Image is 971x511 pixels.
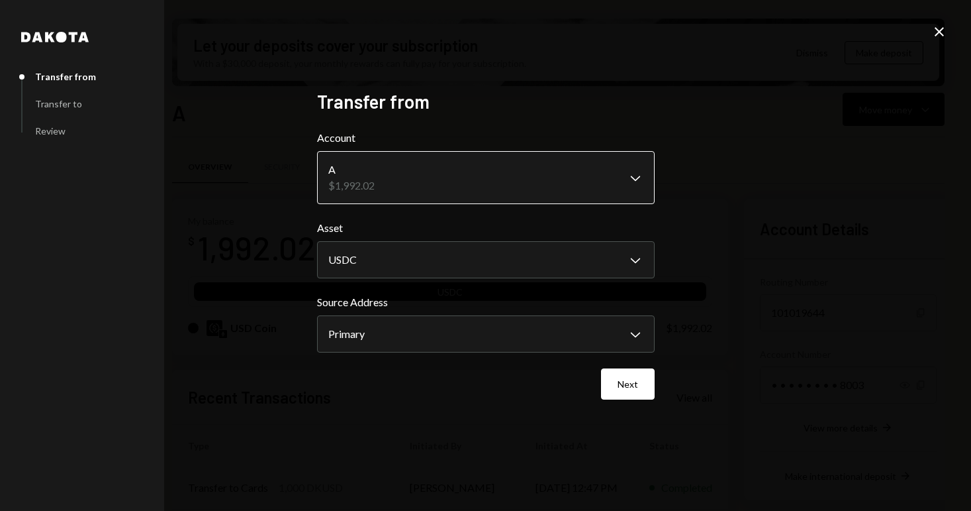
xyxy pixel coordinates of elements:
[35,98,82,109] div: Transfer to
[317,130,655,146] label: Account
[317,151,655,204] button: Account
[317,241,655,278] button: Asset
[317,89,655,115] h2: Transfer from
[317,220,655,236] label: Asset
[317,315,655,353] button: Source Address
[317,294,655,310] label: Source Address
[35,71,96,82] div: Transfer from
[35,125,66,137] div: Review
[601,369,655,400] button: Next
